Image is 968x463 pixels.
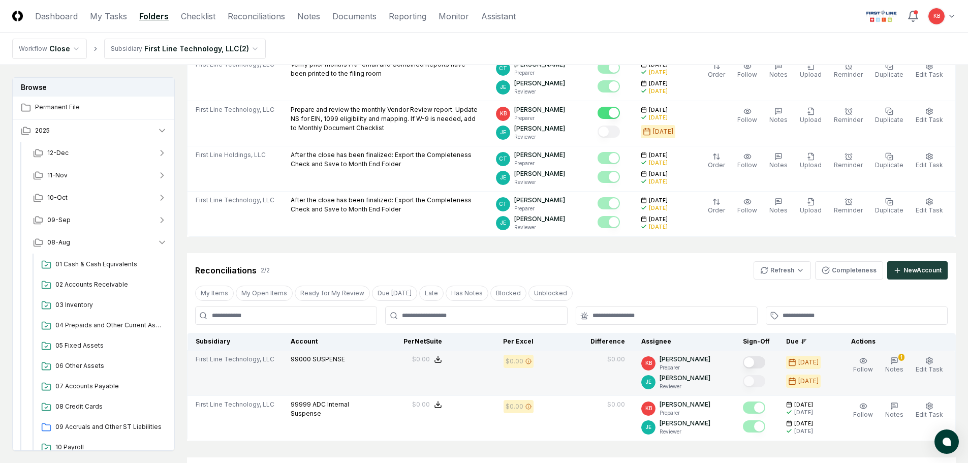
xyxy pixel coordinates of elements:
[927,7,946,25] button: KB
[834,71,863,78] span: Reminder
[139,10,169,22] a: Folders
[767,105,790,127] button: Notes
[598,197,620,209] button: Mark complete
[291,60,480,78] p: Verify prior months FRP email and Combined Reports have been printed to the filing room
[769,161,788,169] span: Notes
[13,119,175,142] button: 2025
[412,355,430,364] div: $0.00
[649,223,668,231] div: [DATE]
[851,400,875,421] button: Follow
[35,103,167,112] span: Permanent File
[649,178,668,186] div: [DATE]
[851,355,875,376] button: Follow
[55,422,163,431] span: 09 Accruals and Other ST Liabilities
[372,286,417,301] button: Due Today
[291,400,349,417] span: ADC Internal Suspense
[743,375,765,387] button: Mark complete
[188,333,283,351] th: Subsidiary
[295,286,370,301] button: Ready for My Review
[708,71,725,78] span: Order
[743,356,765,368] button: Mark complete
[297,10,320,22] a: Notes
[916,411,943,418] span: Edit Task
[506,402,523,411] div: $0.00
[514,69,565,77] p: Preparer
[598,171,620,183] button: Mark complete
[735,150,759,172] button: Follow
[55,300,163,310] span: 03 Inventory
[514,105,565,114] p: [PERSON_NAME]
[660,400,710,409] p: [PERSON_NAME]
[708,161,725,169] span: Order
[649,204,668,212] div: [DATE]
[55,402,163,411] span: 08 Credit Cards
[649,106,668,114] span: [DATE]
[903,266,942,275] div: New Account
[873,196,905,217] button: Duplicate
[412,355,442,364] button: $0.00
[660,383,710,390] p: Reviewer
[195,264,257,276] div: Reconciliations
[660,355,710,364] p: [PERSON_NAME]
[13,78,174,97] h3: Browse
[649,114,668,121] div: [DATE]
[737,71,757,78] span: Follow
[875,206,903,214] span: Duplicate
[47,171,68,180] span: 11-Nov
[499,200,507,208] span: CT
[885,411,903,418] span: Notes
[90,10,127,22] a: My Tasks
[55,321,163,330] span: 04 Prepaids and Other Current Assets
[514,150,565,160] p: [PERSON_NAME]
[832,196,865,217] button: Reminder
[875,71,903,78] span: Duplicate
[291,105,480,133] p: Prepare and review the monthly Vendor Review report. Update NS for EIN, 1099 eligibility and mapp...
[800,206,822,214] span: Upload
[794,427,813,435] div: [DATE]
[25,142,175,164] button: 12-Dec
[898,354,904,361] div: 1
[914,150,945,172] button: Edit Task
[735,196,759,217] button: Follow
[633,333,735,351] th: Assignee
[25,164,175,187] button: 11-Nov
[291,400,311,408] span: 99999
[47,148,69,158] span: 12-Dec
[649,170,668,178] span: [DATE]
[800,71,822,78] span: Upload
[645,359,652,367] span: KB
[737,116,757,124] span: Follow
[514,133,565,141] p: Reviewer
[446,286,488,301] button: Has Notes
[542,333,633,351] th: Difference
[800,116,822,124] span: Upload
[514,114,565,122] p: Preparer
[916,116,943,124] span: Edit Task
[649,69,668,76] div: [DATE]
[514,196,565,205] p: [PERSON_NAME]
[607,400,625,409] div: $0.00
[261,266,270,275] div: 2 / 2
[798,358,819,367] div: [DATE]
[55,382,163,391] span: 07 Accounts Payable
[389,10,426,22] a: Reporting
[649,197,668,204] span: [DATE]
[735,105,759,127] button: Follow
[55,361,163,371] span: 06 Other Assets
[873,105,905,127] button: Duplicate
[649,151,668,159] span: [DATE]
[933,12,940,20] span: KB
[873,150,905,172] button: Duplicate
[514,224,565,231] p: Reviewer
[500,83,506,91] span: JE
[291,150,480,169] p: After the close has been finalized: Export the Completeness Check and Save to Month End Folder
[450,333,542,351] th: Per Excel
[853,411,873,418] span: Follow
[767,60,790,81] button: Notes
[196,196,274,205] span: First Line Technology, LLC
[196,105,274,114] span: First Line Technology, LLC
[528,286,573,301] button: Unblocked
[514,160,565,167] p: Preparer
[645,423,651,431] span: JE
[598,216,620,228] button: Mark complete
